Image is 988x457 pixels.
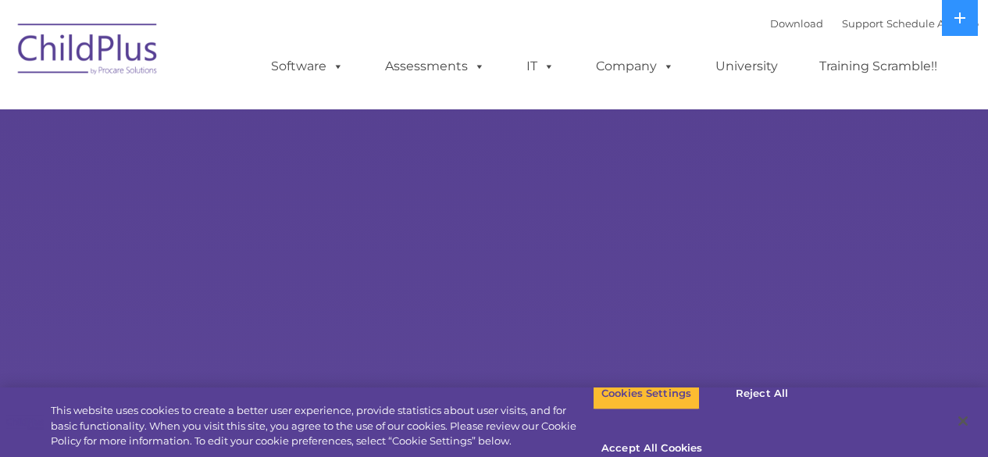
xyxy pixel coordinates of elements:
[593,377,700,410] button: Cookies Settings
[946,404,980,438] button: Close
[770,17,823,30] a: Download
[580,51,690,82] a: Company
[255,51,359,82] a: Software
[10,12,166,91] img: ChildPlus by Procare Solutions
[770,17,979,30] font: |
[713,377,811,410] button: Reject All
[886,17,979,30] a: Schedule A Demo
[51,403,593,449] div: This website uses cookies to create a better user experience, provide statistics about user visit...
[842,17,883,30] a: Support
[511,51,570,82] a: IT
[369,51,501,82] a: Assessments
[700,51,794,82] a: University
[804,51,953,82] a: Training Scramble!!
